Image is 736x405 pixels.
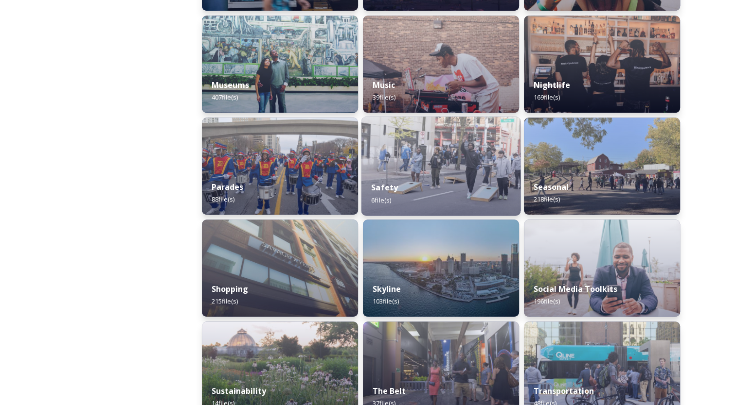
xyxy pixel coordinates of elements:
[534,195,560,203] span: 218 file(s)
[534,284,617,294] strong: Social Media Toolkits
[212,297,238,305] span: 215 file(s)
[363,219,519,317] img: 1c183ad6-ea5d-43bf-8d64-8aacebe3bb37.jpg
[373,80,395,90] strong: Music
[534,297,560,305] span: 196 file(s)
[202,118,358,215] img: d8268b2e-af73-4047-a747-1e9a83cc24c4.jpg
[363,16,519,113] img: 87bbb248-d5f7-45c8-815f-fb574559da3d.jpg
[534,80,570,90] strong: Nightlife
[212,80,249,90] strong: Museums
[212,182,243,192] strong: Parades
[212,386,266,396] strong: Sustainability
[202,219,358,317] img: e91d0ad6-e020-4ad7-a29e-75c491b4880f.jpg
[524,219,680,317] img: RIVERWALK%2520CONTENT%2520EDIT-15-PhotoCredit-Justin_Milhouse-UsageExpires_Oct-2024.jpg
[212,284,248,294] strong: Shopping
[524,118,680,215] img: 4423d9b81027f9a47bd28d212e5a5273a11b6f41845817bbb6cd5dd12e8cc4e8.jpg
[371,182,398,193] strong: Safety
[202,16,358,113] img: e48ebac4-80d7-47a5-98d3-b3b6b4c147fe.jpg
[212,93,238,101] span: 407 file(s)
[373,284,401,294] strong: Skyline
[212,195,234,203] span: 88 file(s)
[373,93,395,101] span: 39 file(s)
[524,16,680,113] img: a2dff9e2-4114-4710-892b-6a81cdf06f25.jpg
[534,93,560,101] span: 169 file(s)
[534,182,569,192] strong: Seasonal
[361,117,521,216] img: 5cfe837b-42d2-4f07-949b-1daddc3a824e.jpg
[373,297,399,305] span: 103 file(s)
[371,195,391,204] span: 6 file(s)
[534,386,594,396] strong: Transportation
[373,386,406,396] strong: The Belt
